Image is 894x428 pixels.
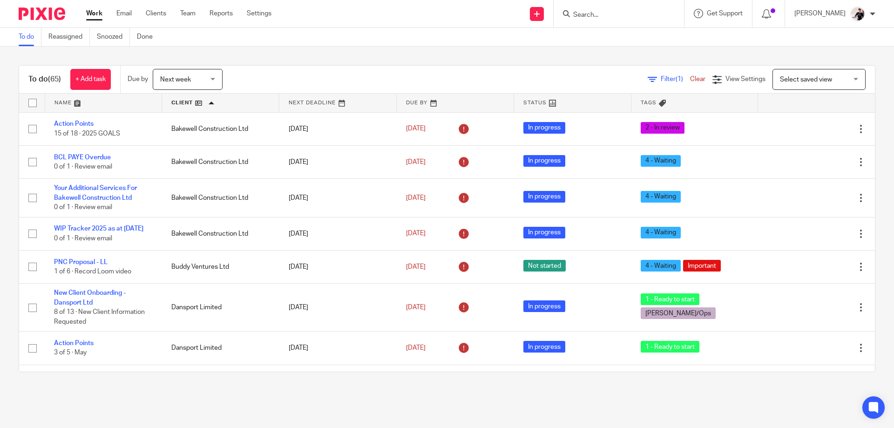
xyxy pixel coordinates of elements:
[54,340,94,346] a: Action Points
[180,9,196,18] a: Team
[850,7,865,21] img: AV307615.jpg
[676,76,683,82] span: (1)
[162,332,279,365] td: Dansport Limited
[54,185,137,201] a: Your Additional Services For Bakewell Construction Ltd
[523,191,565,203] span: In progress
[54,204,112,211] span: 0 of 1 · Review email
[54,225,143,232] a: WIP Tracker 2025 as at [DATE]
[661,76,690,82] span: Filter
[54,130,120,137] span: 15 of 18 · 2025 GOALS
[641,293,699,305] span: 1 - Ready to start
[641,191,681,203] span: 4 - Waiting
[54,309,145,325] span: 8 of 13 · New Client Information Requested
[128,75,148,84] p: Due by
[28,75,61,84] h1: To do
[523,227,565,238] span: In progress
[162,217,279,250] td: Bakewell Construction Ltd
[279,365,397,398] td: [DATE]
[146,9,166,18] a: Clients
[279,145,397,178] td: [DATE]
[641,341,699,353] span: 1 - Ready to start
[162,284,279,332] td: Dansport Limited
[86,9,102,18] a: Work
[707,10,743,17] span: Get Support
[780,76,832,83] span: Select saved view
[523,341,565,353] span: In progress
[641,155,681,167] span: 4 - Waiting
[406,231,426,237] span: [DATE]
[279,179,397,217] td: [DATE]
[162,145,279,178] td: Bakewell Construction Ltd
[279,332,397,365] td: [DATE]
[54,290,126,306] a: New Client Onboarding - Dansport Ltd
[160,76,191,83] span: Next week
[162,112,279,145] td: Bakewell Construction Ltd
[279,217,397,250] td: [DATE]
[406,345,426,351] span: [DATE]
[572,11,656,20] input: Search
[162,179,279,217] td: Bakewell Construction Ltd
[54,350,87,356] span: 3 of 5 · May
[641,307,716,319] span: [PERSON_NAME]/Ops
[641,227,681,238] span: 4 - Waiting
[406,264,426,270] span: [DATE]
[137,28,160,46] a: Done
[210,9,233,18] a: Reports
[794,9,846,18] p: [PERSON_NAME]
[162,365,279,398] td: Dansport Limited
[48,28,90,46] a: Reassigned
[54,163,112,170] span: 0 of 1 · Review email
[523,260,566,272] span: Not started
[54,268,131,275] span: 1 of 6 · Record Loom video
[406,126,426,132] span: [DATE]
[247,9,271,18] a: Settings
[523,300,565,312] span: In progress
[54,121,94,127] a: Action Points
[279,284,397,332] td: [DATE]
[406,304,426,311] span: [DATE]
[70,69,111,90] a: + Add task
[116,9,132,18] a: Email
[406,159,426,165] span: [DATE]
[54,154,111,161] a: BCL PAYE Overdue
[641,260,681,272] span: 4 - Waiting
[19,28,41,46] a: To do
[641,100,657,105] span: Tags
[406,195,426,201] span: [DATE]
[279,112,397,145] td: [DATE]
[523,122,565,134] span: In progress
[19,7,65,20] img: Pixie
[641,122,684,134] span: 2 - In review
[279,250,397,283] td: [DATE]
[690,76,705,82] a: Clear
[54,235,112,242] span: 0 of 1 · Review email
[54,259,108,265] a: PNC Proposal - LL
[48,75,61,83] span: (65)
[97,28,130,46] a: Snoozed
[683,260,721,272] span: Important
[162,250,279,283] td: Buddy Ventures Ltd
[523,155,565,167] span: In progress
[725,76,765,82] span: View Settings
